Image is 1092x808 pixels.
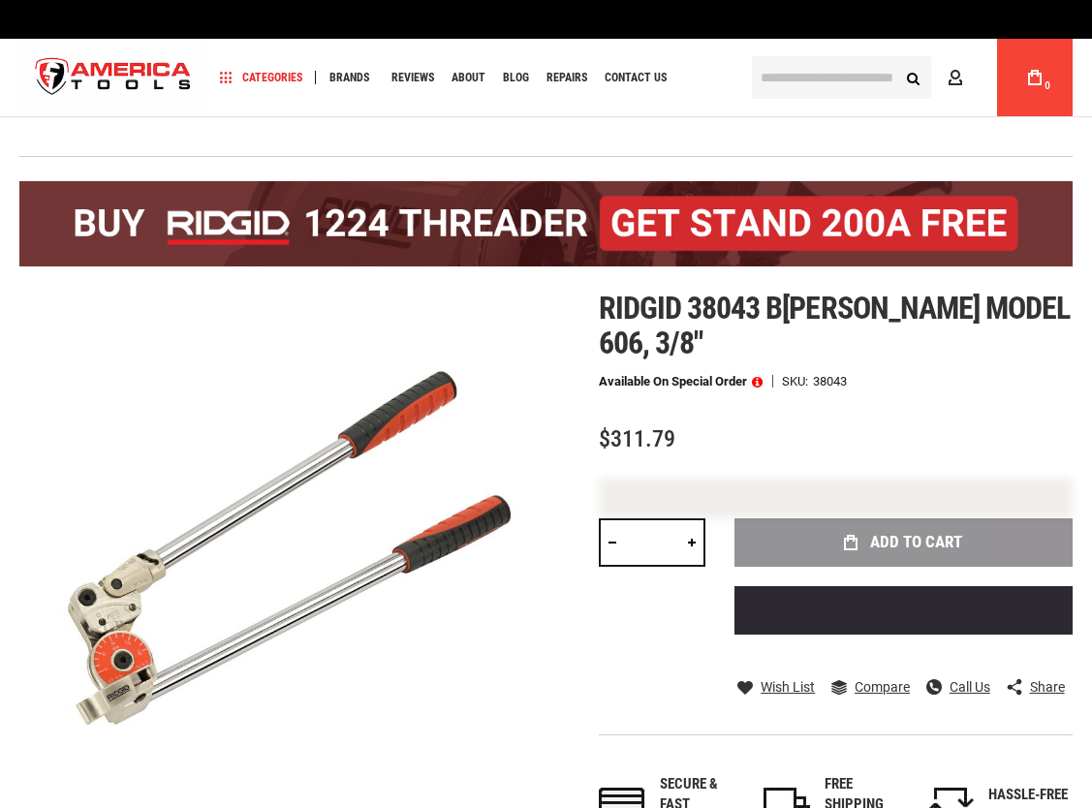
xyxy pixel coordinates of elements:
[19,42,207,114] img: America Tools
[761,680,815,694] span: Wish List
[599,290,1070,361] span: Ridgid 38043 b[PERSON_NAME] model 606, 3/8"
[19,42,207,114] a: store logo
[813,375,847,388] div: 38043
[737,678,815,696] a: Wish List
[443,65,494,91] a: About
[538,65,596,91] a: Repairs
[605,72,667,83] span: Contact Us
[220,71,302,84] span: Categories
[211,65,311,91] a: Categories
[950,680,990,694] span: Call Us
[596,65,675,91] a: Contact Us
[599,425,675,452] span: $311.79
[831,678,910,696] a: Compare
[19,181,1073,266] img: BOGO: Buy the RIDGID® 1224 Threader (26092), get the 92467 200A Stand FREE!
[503,72,529,83] span: Blog
[494,65,538,91] a: Blog
[383,65,443,91] a: Reviews
[452,72,485,83] span: About
[855,680,910,694] span: Compare
[329,72,369,83] span: Brands
[1016,39,1053,116] a: 0
[321,65,378,91] a: Brands
[599,375,763,388] p: Available on Special Order
[782,375,813,388] strong: SKU
[391,72,434,83] span: Reviews
[926,678,990,696] a: Call Us
[894,59,931,96] button: Search
[1030,680,1065,694] span: Share
[546,72,587,83] span: Repairs
[1045,80,1050,91] span: 0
